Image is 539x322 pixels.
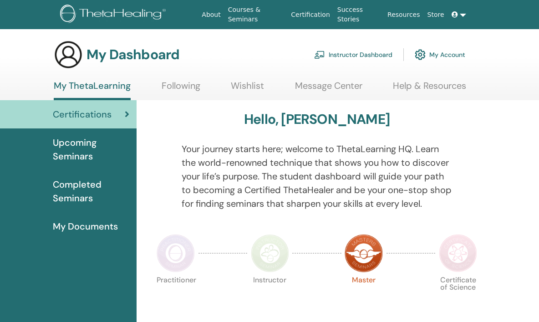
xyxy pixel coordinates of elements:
[86,46,179,63] h3: My Dashboard
[439,234,477,272] img: Certificate of Science
[439,276,477,315] p: Certificate of Science
[415,47,426,62] img: cog.svg
[251,234,289,272] img: Instructor
[334,1,384,28] a: Success Stories
[424,6,448,23] a: Store
[231,80,264,98] a: Wishlist
[415,45,465,65] a: My Account
[162,80,200,98] a: Following
[314,45,392,65] a: Instructor Dashboard
[198,6,224,23] a: About
[53,178,129,205] span: Completed Seminars
[287,6,333,23] a: Certification
[60,5,169,25] img: logo.png
[54,80,131,100] a: My ThetaLearning
[251,276,289,315] p: Instructor
[224,1,288,28] a: Courses & Seminars
[393,80,466,98] a: Help & Resources
[157,276,195,315] p: Practitioner
[53,220,118,233] span: My Documents
[53,107,112,121] span: Certifications
[345,234,383,272] img: Master
[314,51,325,59] img: chalkboard-teacher.svg
[295,80,362,98] a: Message Center
[53,136,129,163] span: Upcoming Seminars
[54,40,83,69] img: generic-user-icon.jpg
[182,142,453,210] p: Your journey starts here; welcome to ThetaLearning HQ. Learn the world-renowned technique that sh...
[345,276,383,315] p: Master
[157,234,195,272] img: Practitioner
[244,111,390,128] h3: Hello, [PERSON_NAME]
[384,6,424,23] a: Resources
